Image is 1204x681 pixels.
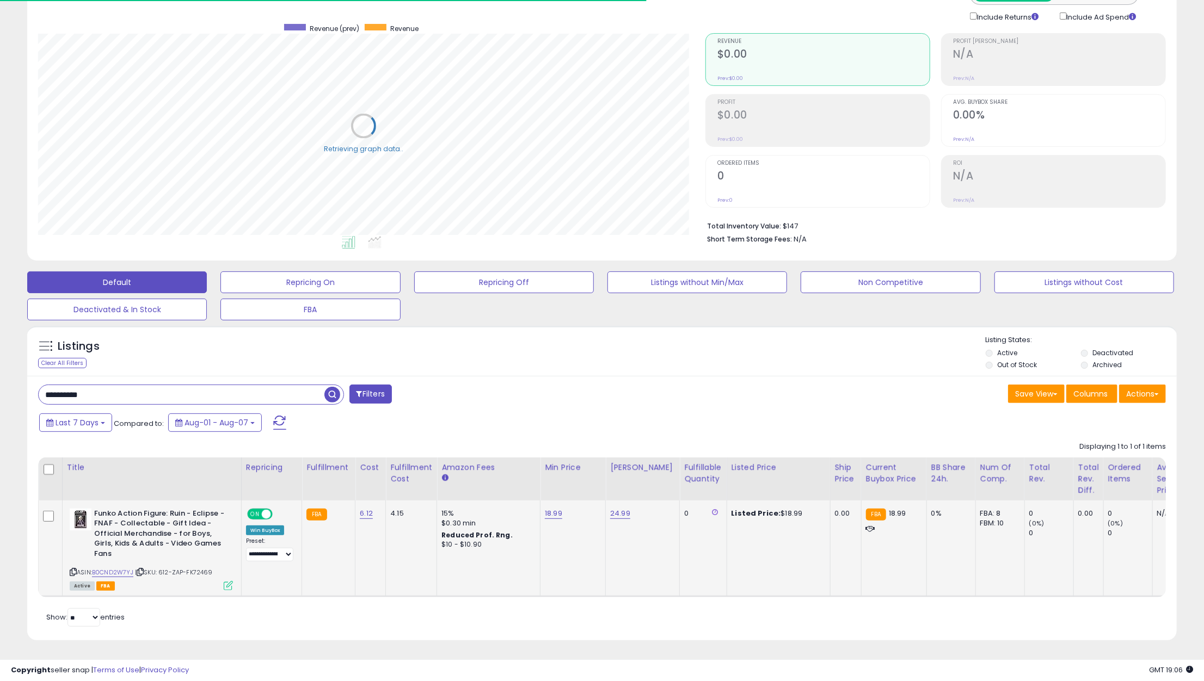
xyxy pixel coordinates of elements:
[607,271,787,293] button: Listings without Min/Max
[953,170,1165,184] h2: N/A
[1029,528,1073,538] div: 0
[11,665,51,675] strong: Copyright
[390,509,428,518] div: 4.15
[1108,462,1148,485] div: Ordered Items
[1149,665,1193,675] span: 2025-08-15 19:06 GMT
[11,665,189,676] div: seller snap | |
[707,219,1158,232] li: $147
[732,462,826,473] div: Listed Price
[39,413,112,432] button: Last 7 Days
[717,170,930,184] h2: 0
[1119,385,1166,403] button: Actions
[1073,388,1108,399] span: Columns
[953,197,974,203] small: Prev: N/A
[980,462,1020,485] div: Num of Comp.
[835,462,857,485] div: Ship Price
[794,234,807,244] span: N/A
[953,160,1165,166] span: ROI
[962,10,1052,23] div: Include Returns
[94,509,226,562] b: Funko Action Figure: Ruin - Eclipse - FNAF - Collectable - Gift Idea - Official Merchandise - for...
[1108,509,1152,518] div: 0
[980,509,1016,518] div: FBA: 8
[92,568,133,577] a: B0CND2W7YJ
[27,271,207,293] button: Default
[994,271,1174,293] button: Listings without Cost
[360,462,381,473] div: Cost
[1078,509,1095,518] div: 0.00
[717,75,743,82] small: Prev: $0.00
[931,509,967,518] div: 0%
[441,473,448,483] small: Amazon Fees.
[246,462,297,473] div: Repricing
[610,462,675,473] div: [PERSON_NAME]
[1008,385,1065,403] button: Save View
[441,540,532,549] div: $10 - $10.90
[717,100,930,106] span: Profit
[271,509,288,518] span: OFF
[185,417,248,428] span: Aug-01 - Aug-07
[953,136,974,143] small: Prev: N/A
[707,234,792,244] b: Short Term Storage Fees:
[707,221,781,231] b: Total Inventory Value:
[70,509,91,530] img: 41c8SFgtPYL._SL40_.jpg
[141,665,189,675] a: Privacy Policy
[70,581,95,591] span: All listings currently available for purchase on Amazon
[414,271,594,293] button: Repricing Off
[324,145,403,154] div: Retrieving graph data..
[96,581,115,591] span: FBA
[717,136,743,143] small: Prev: $0.00
[953,75,974,82] small: Prev: N/A
[684,509,718,518] div: 0
[246,537,293,562] div: Preset:
[441,518,532,528] div: $0.30 min
[545,508,562,519] a: 18.99
[1078,462,1099,496] div: Total Rev. Diff.
[997,348,1017,357] label: Active
[717,39,930,45] span: Revenue
[997,360,1037,369] label: Out of Stock
[1108,528,1152,538] div: 0
[801,271,980,293] button: Non Competitive
[56,417,99,428] span: Last 7 Days
[1052,10,1154,23] div: Include Ad Spend
[1029,509,1073,518] div: 0
[980,518,1016,528] div: FBM: 10
[1157,462,1197,496] div: Avg Selling Price
[866,509,886,521] small: FBA
[114,418,164,429] span: Compared to:
[441,462,536,473] div: Amazon Fees
[70,509,233,589] div: ASIN:
[953,109,1165,123] h2: 0.00%
[1157,509,1193,518] div: N/A
[684,462,722,485] div: Fulfillable Quantity
[360,508,373,519] a: 6.12
[38,358,87,368] div: Clear All Filters
[306,462,351,473] div: Fulfillment
[835,509,853,518] div: 0.00
[1066,385,1117,403] button: Columns
[46,612,125,622] span: Show: entries
[1092,360,1122,369] label: Archived
[732,509,822,518] div: $18.99
[27,299,207,320] button: Deactivated & In Stock
[1079,442,1166,452] div: Displaying 1 to 1 of 1 items
[135,568,213,577] span: | SKU: 612-ZAP-FK72469
[93,665,139,675] a: Terms of Use
[953,100,1165,106] span: Avg. Buybox Share
[732,508,781,518] b: Listed Price:
[545,462,601,473] div: Min Price
[717,48,930,63] h2: $0.00
[1108,519,1123,528] small: (0%)
[889,508,906,518] span: 18.99
[67,462,237,473] div: Title
[168,413,262,432] button: Aug-01 - Aug-07
[717,197,733,203] small: Prev: 0
[441,530,513,540] b: Reduced Prof. Rng.
[220,299,400,320] button: FBA
[441,509,532,518] div: 15%
[953,48,1165,63] h2: N/A
[349,385,392,404] button: Filters
[248,509,262,518] span: ON
[717,109,930,123] h2: $0.00
[306,509,327,521] small: FBA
